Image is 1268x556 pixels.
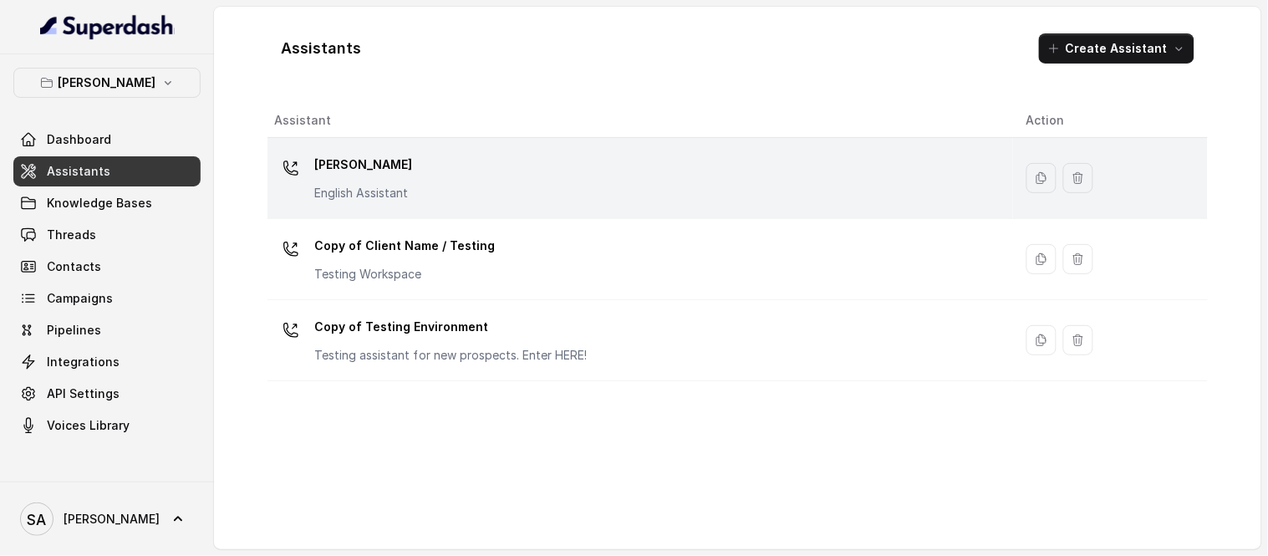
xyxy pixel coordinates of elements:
span: Threads [47,227,96,243]
a: Assistants [13,156,201,186]
th: Action [1013,104,1208,138]
p: [PERSON_NAME] [59,73,156,93]
span: Voices Library [47,417,130,434]
span: Dashboard [47,131,111,148]
span: Knowledge Bases [47,195,152,212]
a: API Settings [13,379,201,409]
p: Testing Workspace [314,266,495,283]
th: Assistant [267,104,1013,138]
p: Copy of Client Name / Testing [314,232,495,259]
span: Campaigns [47,290,113,307]
button: Create Assistant [1039,33,1194,64]
a: Dashboard [13,125,201,155]
span: Pipelines [47,322,101,339]
span: API Settings [47,385,120,402]
a: Campaigns [13,283,201,314]
span: [PERSON_NAME] [64,511,160,528]
p: Copy of Testing Environment [314,314,587,340]
p: English Assistant [314,185,412,201]
p: Testing assistant for new prospects. Enter HERE! [314,347,587,364]
a: [PERSON_NAME] [13,496,201,543]
p: [PERSON_NAME] [314,151,412,178]
a: Voices Library [13,411,201,441]
span: Assistants [47,163,110,180]
a: Threads [13,220,201,250]
text: SA [28,511,47,528]
h1: Assistants [281,35,361,62]
button: [PERSON_NAME] [13,68,201,98]
img: light.svg [40,13,175,40]
a: Contacts [13,252,201,282]
a: Integrations [13,347,201,377]
a: Pipelines [13,315,201,345]
span: Contacts [47,258,101,275]
a: Knowledge Bases [13,188,201,218]
span: Integrations [47,354,120,370]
